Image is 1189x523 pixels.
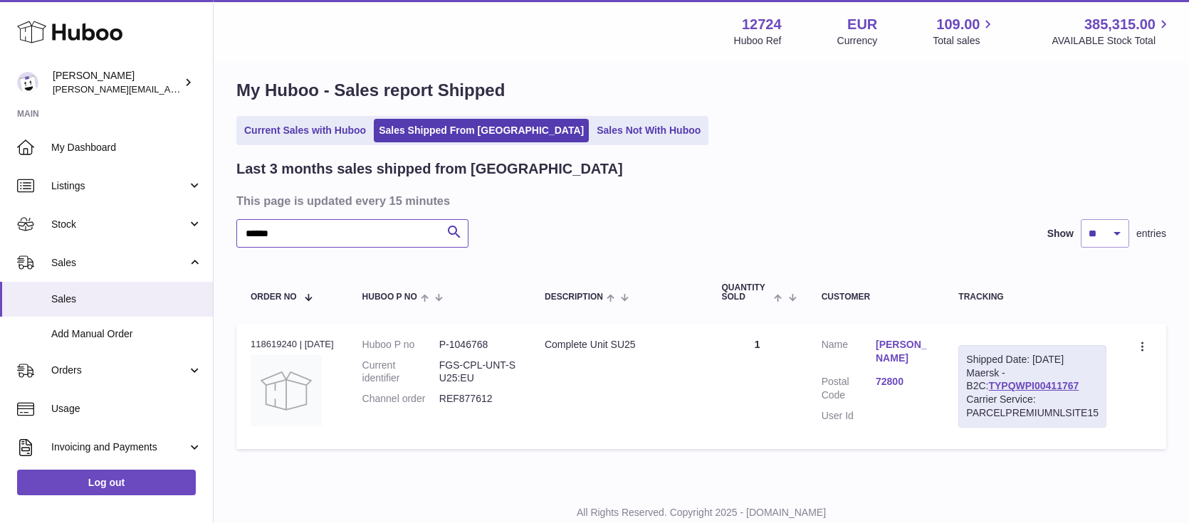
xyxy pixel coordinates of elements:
a: 385,315.00 AVAILABLE Stock Total [1052,15,1172,48]
dt: Huboo P no [362,338,439,352]
a: TYPQWPI00411767 [988,380,1079,391]
div: Maersk - B2C: [958,345,1106,428]
span: Invoicing and Payments [51,440,187,454]
span: [PERSON_NAME][EMAIL_ADDRESS][DOMAIN_NAME] [53,83,286,95]
h1: My Huboo - Sales report Shipped [236,79,1166,102]
dt: Current identifier [362,359,439,386]
dt: Channel order [362,392,439,406]
span: Huboo P no [362,292,417,302]
div: Huboo Ref [734,34,782,48]
div: Carrier Service: PARCELPREMIUMNLSITE15 [966,393,1099,420]
div: 118619240 | [DATE] [251,338,334,351]
dt: User Id [822,409,876,423]
div: Complete Unit SU25 [545,338,693,352]
a: 72800 [876,375,930,389]
h3: This page is updated every 15 minutes [236,193,1163,208]
div: Tracking [958,292,1106,302]
strong: EUR [847,15,877,34]
a: Current Sales with Huboo [239,119,371,142]
div: Shipped Date: [DATE] [966,353,1099,366]
dd: P-1046768 [439,338,516,352]
span: 109.00 [936,15,980,34]
a: [PERSON_NAME] [876,338,930,365]
span: Usage [51,402,202,416]
span: Stock [51,218,187,231]
p: All Rights Reserved. Copyright 2025 - [DOMAIN_NAME] [225,506,1178,519]
dt: Name [822,338,876,369]
strong: 12724 [742,15,782,34]
div: Customer [822,292,931,302]
a: Log out [17,470,196,495]
span: Total sales [933,34,996,48]
a: Sales Shipped From [GEOGRAPHIC_DATA] [374,119,589,142]
span: Listings [51,179,187,193]
span: Order No [251,292,297,302]
img: no-photo.jpg [251,355,322,426]
span: entries [1136,227,1166,241]
dd: FGS-CPL-UNT-SU25:EU [439,359,516,386]
td: 1 [708,324,807,449]
a: Sales Not With Huboo [592,119,706,142]
span: My Dashboard [51,141,202,154]
span: Description [545,292,603,302]
span: Sales [51,292,202,306]
div: [PERSON_NAME] [53,69,181,96]
span: 385,315.00 [1084,15,1156,34]
dt: Postal Code [822,375,876,402]
span: Quantity Sold [722,283,771,302]
span: Add Manual Order [51,327,202,341]
a: 109.00 Total sales [933,15,996,48]
img: sebastian@ffern.co [17,72,38,93]
span: Sales [51,256,187,270]
span: AVAILABLE Stock Total [1052,34,1172,48]
div: Currency [837,34,878,48]
span: Orders [51,364,187,377]
dd: REF877612 [439,392,516,406]
h2: Last 3 months sales shipped from [GEOGRAPHIC_DATA] [236,159,623,179]
label: Show [1047,227,1074,241]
